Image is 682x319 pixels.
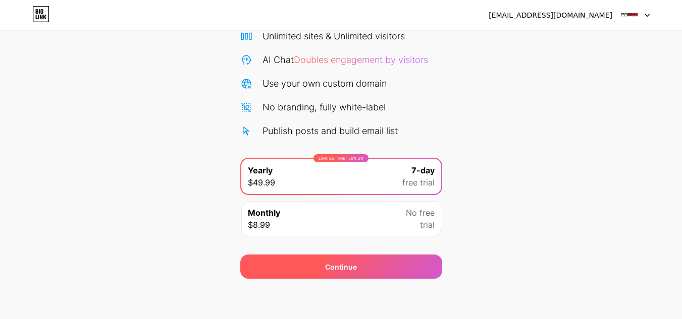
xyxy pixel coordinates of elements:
[294,54,428,65] span: Doubles engagement by visitors
[313,154,369,162] div: LIMITED TIME : 50% off
[248,164,273,176] span: Yearly
[411,164,435,176] span: 7-day
[263,77,387,90] div: Use your own custom domain
[406,207,435,219] span: No free
[325,262,357,272] span: Continue
[420,219,435,231] span: trial
[402,176,435,188] span: free trial
[248,176,275,188] span: $49.99
[620,6,639,25] img: paves
[248,219,270,231] span: $8.99
[489,10,612,21] div: [EMAIL_ADDRESS][DOMAIN_NAME]
[263,53,428,67] div: AI Chat
[263,100,386,114] div: No branding, fully white-label
[263,124,398,138] div: Publish posts and build email list
[248,207,280,219] span: Monthly
[263,29,405,43] div: Unlimited sites & Unlimited visitors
